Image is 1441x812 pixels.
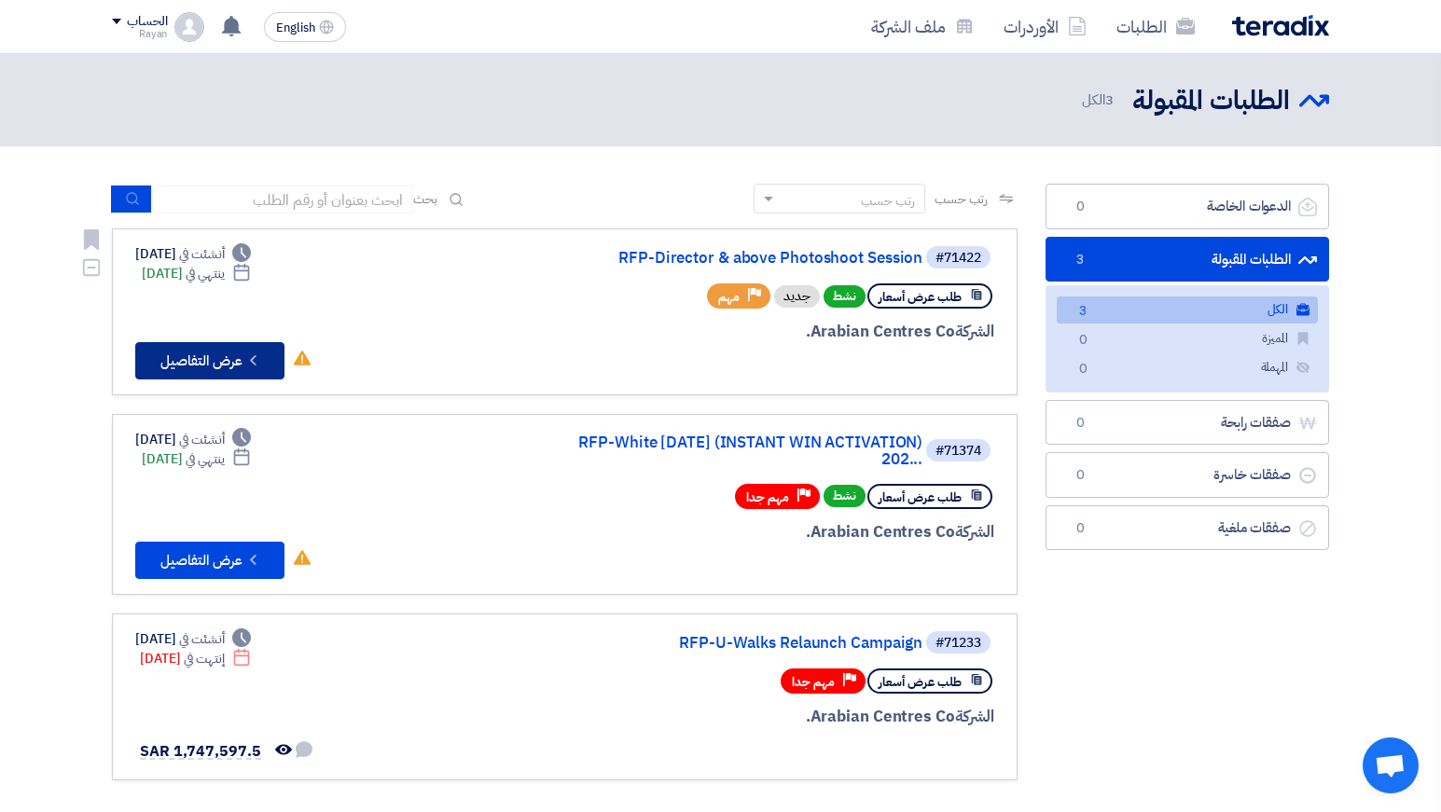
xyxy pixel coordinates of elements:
a: صفقات خاسرة0 [1046,452,1329,498]
a: صفقات رابحة0 [1046,400,1329,446]
span: 0 [1069,466,1091,485]
span: 0 [1072,360,1094,379]
span: الكل [1082,89,1117,111]
span: مهم جدا [746,489,789,506]
a: ملف الشركة [856,5,989,48]
span: SAR 1,747,597.5 [140,740,261,763]
span: 0 [1069,198,1091,216]
span: أنشئت في [179,629,224,649]
div: جديد [774,285,820,308]
div: #71374 [935,445,981,458]
span: 3 [1069,251,1091,269]
h2: الطلبات المقبولة [1132,83,1290,119]
input: ابحث بعنوان أو رقم الطلب [152,186,413,213]
span: رتب حسب [935,189,988,209]
div: Arabian Centres Co. [546,520,994,544]
a: الطلبات [1102,5,1210,48]
div: #71422 [935,252,981,265]
div: Arabian Centres Co. [546,705,994,729]
div: الحساب [127,14,167,30]
div: Rayan [112,29,167,39]
span: مهم [718,288,740,306]
span: طلب عرض أسعار [879,673,962,691]
span: بحث [413,189,437,209]
span: نشط [824,285,866,308]
span: طلب عرض أسعار [879,489,962,506]
div: Open chat [1363,737,1419,793]
a: الأوردرات [989,5,1102,48]
span: الشركة [955,705,995,728]
span: English [276,21,315,34]
div: [DATE] [142,264,251,283]
a: RFP-White [DATE] (INSTANT WIN ACTIVATION) 202... [549,434,922,468]
span: 0 [1069,519,1091,538]
div: [DATE] [135,430,251,449]
span: ينتهي في [186,449,224,469]
span: 0 [1069,414,1091,433]
span: إنتهت في [184,649,224,668]
span: أنشئت في [179,430,224,449]
a: المميزة [1057,325,1318,352]
button: عرض التفاصيل [135,542,284,579]
span: مهم جدا [792,673,835,691]
span: طلب عرض أسعار [879,288,962,306]
a: الطلبات المقبولة3 [1046,237,1329,282]
span: 0 [1072,331,1094,351]
span: أنشئت في [179,244,224,264]
div: رتب حسب [861,191,915,211]
img: profile_test.png [174,12,204,42]
span: نشط [824,485,866,507]
div: [DATE] [135,244,251,264]
span: 3 [1072,302,1094,322]
a: RFP-U-Walks Relaunch Campaign [549,635,922,652]
span: ينتهي في [186,264,224,283]
div: #71233 [935,637,981,650]
div: [DATE] [142,449,251,469]
span: الشركة [955,320,995,343]
a: صفقات ملغية0 [1046,505,1329,551]
a: المهملة [1057,354,1318,381]
div: Arabian Centres Co. [546,320,994,344]
img: Teradix logo [1232,15,1329,36]
a: الكل [1057,296,1318,323]
span: 3 [1105,89,1114,110]
a: RFP-Director & above Photoshoot Session [549,250,922,267]
span: الشركة [955,520,995,544]
div: [DATE] [135,629,251,649]
div: [DATE] [140,649,251,668]
a: الدعوات الخاصة0 [1046,184,1329,229]
button: عرض التفاصيل [135,342,284,379]
button: English [264,12,346,42]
